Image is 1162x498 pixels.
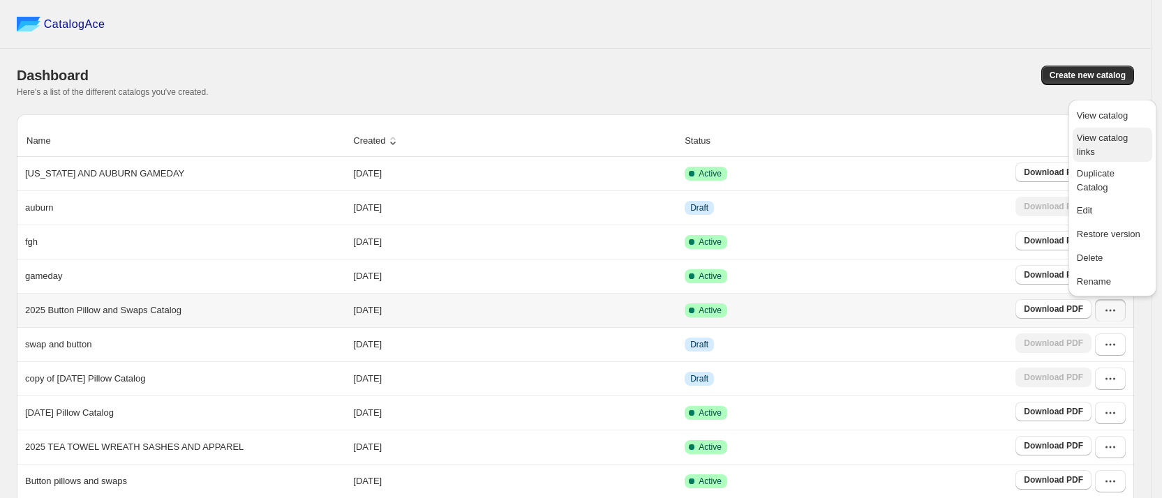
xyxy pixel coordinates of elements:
td: [DATE] [349,361,680,395]
td: [DATE] [349,430,680,464]
span: Edit [1077,205,1092,216]
p: copy of [DATE] Pillow Catalog [25,372,145,386]
span: Download PDF [1024,440,1083,451]
td: [DATE] [349,464,680,498]
button: Status [683,128,727,154]
span: Here's a list of the different catalogs you've created. [17,87,209,97]
span: Active [699,407,722,418]
span: Duplicate Catalog [1077,168,1115,193]
span: Active [699,236,722,248]
span: Active [699,442,722,453]
span: CatalogAce [44,17,105,31]
p: 2025 TEA TOWEL WREATH SASHES AND APPAREL [25,440,244,454]
td: [DATE] [349,157,680,190]
p: 2025 Button Pillow and Swaps Catalog [25,303,181,317]
p: Button pillows and swaps [25,474,127,488]
span: Create new catalog [1050,70,1126,81]
span: Download PDF [1024,235,1083,246]
span: Download PDF [1024,474,1083,485]
span: Delete [1077,252,1103,263]
td: [DATE] [349,225,680,259]
span: Download PDF [1024,167,1083,178]
td: [DATE] [349,190,680,225]
td: [DATE] [349,259,680,293]
span: View catalog [1077,110,1128,121]
a: Download PDF [1015,231,1092,250]
span: Download PDF [1024,303,1083,315]
a: Download PDF [1015,163,1092,182]
p: swap and button [25,338,91,352]
a: Download PDF [1015,402,1092,421]
td: [DATE] [349,293,680,327]
a: Download PDF [1015,436,1092,455]
span: Download PDF [1024,269,1083,280]
a: Download PDF [1015,265,1092,285]
button: Created [351,128,401,154]
button: Name [24,128,67,154]
span: Active [699,168,722,179]
p: [DATE] Pillow Catalog [25,406,114,420]
span: Draft [690,339,708,350]
span: Active [699,305,722,316]
p: auburn [25,201,53,215]
span: Rename [1077,276,1111,287]
span: Active [699,271,722,282]
td: [DATE] [349,327,680,361]
span: Draft [690,373,708,384]
span: Download PDF [1024,406,1083,417]
p: fgh [25,235,38,249]
img: catalog ace [17,17,40,31]
a: Download PDF [1015,470,1092,490]
a: Download PDF [1015,299,1092,319]
span: Dashboard [17,68,89,83]
p: [US_STATE] AND AUBURN GAMEDAY [25,167,184,181]
td: [DATE] [349,395,680,430]
p: gameday [25,269,62,283]
button: Create new catalog [1041,66,1134,85]
span: Draft [690,202,708,213]
span: Active [699,476,722,487]
span: Restore version [1077,229,1140,239]
span: View catalog links [1077,133,1128,157]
